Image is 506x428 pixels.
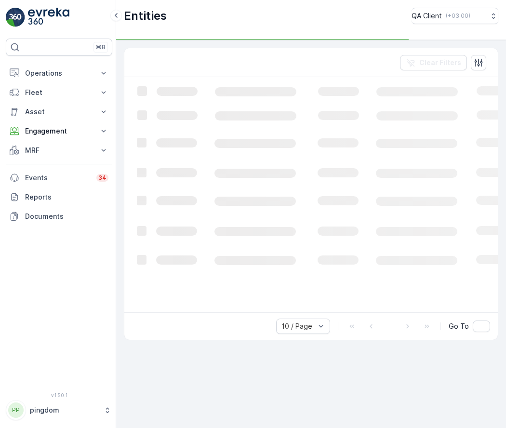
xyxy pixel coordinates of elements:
[6,8,25,27] img: logo
[25,107,93,117] p: Asset
[449,321,469,331] span: Go To
[400,55,467,70] button: Clear Filters
[25,146,93,155] p: MRF
[25,88,93,97] p: Fleet
[6,121,112,141] button: Engagement
[412,8,498,24] button: QA Client(+03:00)
[6,64,112,83] button: Operations
[25,192,108,202] p: Reports
[6,102,112,121] button: Asset
[25,68,93,78] p: Operations
[96,43,106,51] p: ⌘B
[6,187,112,207] a: Reports
[98,174,107,182] p: 34
[6,83,112,102] button: Fleet
[25,126,93,136] p: Engagement
[8,402,24,418] div: PP
[446,12,470,20] p: ( +03:00 )
[412,11,442,21] p: QA Client
[6,392,112,398] span: v 1.50.1
[30,405,99,415] p: pingdom
[419,58,461,67] p: Clear Filters
[124,8,167,24] p: Entities
[6,168,112,187] a: Events34
[6,400,112,420] button: PPpingdom
[25,212,108,221] p: Documents
[6,141,112,160] button: MRF
[6,207,112,226] a: Documents
[25,173,91,183] p: Events
[28,8,69,27] img: logo_light-DOdMpM7g.png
